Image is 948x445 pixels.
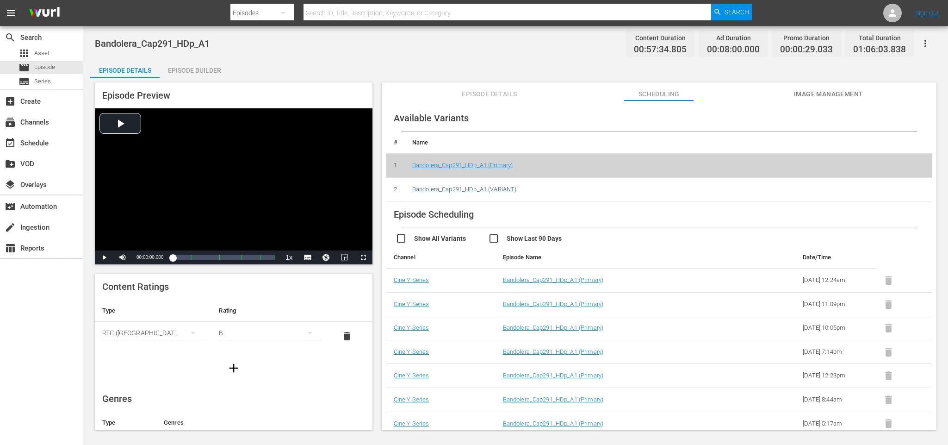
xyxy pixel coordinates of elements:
span: Channels [5,117,16,128]
td: [DATE] 12:23pm [795,364,877,388]
span: delete [341,331,353,342]
span: Ingestion [5,222,16,233]
span: Episode Scheduling [394,209,474,220]
td: [DATE] 12:24am [795,269,877,293]
th: Date/Time [795,246,877,269]
span: Search [5,32,16,43]
a: Bandolera_Cap291_HDp_A1 (Primary) [503,324,604,331]
a: Bandolera_Cap291_HDp_A1 (Primary) [503,372,604,379]
img: ans4CAIJ8jUAAAAAAAAAAAAAAAAAAAAAAAAgQb4GAAAAAAAAAAAAAAAAAAAAAAAAJMjXAAAAAAAAAAAAAAAAAAAAAAAAgAT5G... [22,2,67,24]
span: Schedule [5,138,16,149]
span: Available Variants [394,113,469,124]
span: Asset [34,49,50,58]
button: delete [336,325,358,347]
span: Automation [5,201,16,212]
span: 01:06:03.838 [853,44,906,55]
a: Bandolera_Cap291_HDp_A1 (Primary) [503,348,604,355]
a: Cine Y Series [394,372,429,379]
span: 00:08:00.000 [707,44,760,55]
th: Type [95,412,156,434]
div: RTC ([GEOGRAPHIC_DATA]) [102,320,204,346]
span: Series [34,77,51,86]
a: Sign Out [915,9,939,17]
th: # [386,132,405,154]
a: Cine Y Series [394,301,429,307]
span: Overlays [5,179,16,190]
span: menu [6,7,17,19]
th: Name [405,132,932,154]
th: Channel [386,246,496,269]
td: [DATE] 7:14pm [795,340,877,364]
div: Ad Duration [707,31,760,44]
div: Episode Details [90,59,160,81]
button: Fullscreen [354,251,372,264]
th: Genres [156,412,343,434]
th: Type [95,300,211,322]
td: [DATE] 8:44am [795,388,877,412]
span: VOD [5,158,16,169]
div: Content Duration [634,31,687,44]
a: Cine Y Series [394,324,429,331]
button: Mute [113,251,132,264]
td: 1 [386,154,405,178]
button: Play [95,251,113,264]
button: Episode Details [90,59,160,78]
div: B [219,320,321,346]
div: Progress Bar [173,255,275,260]
td: 2 [386,177,405,201]
span: 00:57:34.805 [634,44,687,55]
div: Video Player [95,108,372,264]
span: Asset [19,48,30,59]
td: [DATE] 11:09pm [795,292,877,316]
a: Cine Y Series [394,276,429,283]
a: Bandolera_Cap291_HDp_A1 (Primary) [503,276,604,283]
button: Jump To Time [317,251,335,264]
a: Cine Y Series [394,396,429,403]
a: Bandolera_Cap291_HDp_A1 (Primary) [503,396,604,403]
a: Bandolera_Cap291_HDp_A1 (Primary) [503,301,604,307]
span: Bandolera_Cap291_HDp_A1 [95,38,210,49]
a: Cine Y Series [394,420,429,427]
a: Cine Y Series [394,348,429,355]
span: Series [19,76,30,87]
span: Search [725,4,749,20]
th: Rating [211,300,328,322]
td: [DATE] 5:17am [795,412,877,436]
button: Playback Rate [280,251,298,264]
span: Create [5,96,16,107]
a: Bandolera_Cap291_HDp_A1 (Primary) [412,162,513,169]
span: Image Management [794,88,863,100]
span: Episode Preview [102,90,170,101]
button: Subtitles [298,251,317,264]
span: Episode Details [455,88,524,100]
div: Episode Builder [160,59,229,81]
span: Content Ratings [102,281,169,292]
span: Reports [5,243,16,254]
div: Total Duration [853,31,906,44]
span: 00:00:29.033 [780,44,833,55]
a: Bandolera_Cap291_HDp_A1 (VARIANT) [412,186,517,193]
button: Picture-in-Picture [335,251,354,264]
button: Search [711,4,752,20]
span: Episode [19,62,30,73]
a: Bandolera_Cap291_HDp_A1 (Primary) [503,420,604,427]
button: Episode Builder [160,59,229,78]
td: [DATE] 10:05pm [795,316,877,340]
div: Promo Duration [780,31,833,44]
th: Episode Name [496,246,741,269]
span: Genres [102,393,132,404]
span: Episode [34,63,55,72]
table: simple table [95,300,372,351]
span: 00:00:00.000 [136,255,163,260]
span: Scheduling [624,88,694,100]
